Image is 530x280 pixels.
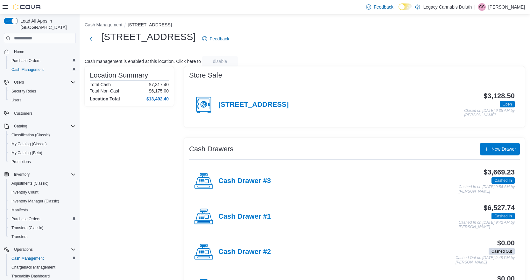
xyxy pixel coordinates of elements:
button: disable [202,56,238,66]
span: Purchase Orders [9,215,76,223]
span: Cash Management [9,66,76,73]
p: Cashed In on [DATE] 9:54 AM by [PERSON_NAME] [459,185,515,194]
button: Inventory [1,170,78,179]
span: Transfers (Classic) [11,225,43,230]
button: Transfers (Classic) [6,223,78,232]
h4: Cash Drawer #3 [218,177,271,185]
span: Manifests [11,208,28,213]
span: My Catalog (Classic) [9,140,76,148]
a: Promotions [9,158,33,166]
h3: $6,527.74 [484,204,515,212]
span: Cashed In [494,213,512,219]
a: Cash Management [9,255,46,262]
span: Users [11,79,76,86]
span: Inventory Manager (Classic) [11,199,59,204]
span: Classification (Classic) [9,131,76,139]
span: Users [14,80,24,85]
a: Home [11,48,27,56]
button: My Catalog (Beta) [6,148,78,157]
span: Catalog [11,122,76,130]
p: Legacy Cannabis Duluth [423,3,472,11]
span: Security Roles [9,87,76,95]
img: Cova [13,4,41,10]
span: Open [500,101,515,107]
span: Inventory Count [11,190,39,195]
span: Purchase Orders [11,58,40,63]
span: Traceabilty Dashboard [11,274,50,279]
p: Cashed In on [DATE] 9:42 AM by [PERSON_NAME] [459,221,515,229]
button: Security Roles [6,87,78,96]
button: Chargeback Management [6,263,78,272]
h6: Total Non-Cash [90,88,121,93]
a: Cash Management [9,66,46,73]
a: Customers [11,110,35,117]
button: Catalog [11,122,30,130]
a: Manifests [9,206,30,214]
span: Customers [11,109,76,117]
span: Users [9,96,76,104]
span: Inventory [14,172,30,177]
span: Cashed In [491,213,515,219]
span: Cashed In [491,177,515,184]
span: Home [11,48,76,56]
span: Purchase Orders [9,57,76,65]
input: Dark Mode [399,3,412,10]
span: Adjustments (Classic) [11,181,48,186]
span: Promotions [11,159,31,164]
span: Customers [14,111,32,116]
span: Inventory Manager (Classic) [9,197,76,205]
span: Transfers [9,233,76,241]
a: Security Roles [9,87,39,95]
a: Chargeback Management [9,263,58,271]
button: Catalog [1,122,78,131]
button: Users [11,79,26,86]
button: Users [6,96,78,105]
a: My Catalog (Classic) [9,140,49,148]
span: Promotions [9,158,76,166]
button: New Drawer [480,143,520,155]
p: $6,175.00 [149,88,169,93]
span: Inventory [11,171,76,178]
a: Adjustments (Classic) [9,180,51,187]
a: Purchase Orders [9,57,43,65]
span: Chargeback Management [9,263,76,271]
button: Manifests [6,206,78,215]
span: My Catalog (Classic) [11,141,47,147]
span: Cash Management [11,256,44,261]
h3: Store Safe [189,72,222,79]
button: Cash Management [6,254,78,263]
span: Cashed In [494,178,512,183]
span: New Drawer [491,146,516,152]
span: Operations [14,247,33,252]
span: Operations [11,246,76,253]
h4: $13,492.40 [146,96,169,101]
a: Transfers (Classic) [9,224,46,232]
nav: An example of EuiBreadcrumbs [85,22,525,29]
span: My Catalog (Beta) [9,149,76,157]
h4: [STREET_ADDRESS] [218,101,289,109]
span: Users [11,98,21,103]
span: Manifests [9,206,76,214]
span: Transfers [11,234,27,239]
p: $7,317.40 [149,82,169,87]
p: | [474,3,476,11]
span: Security Roles [11,89,36,94]
button: Customers [1,108,78,118]
span: My Catalog (Beta) [11,150,42,155]
h4: Cash Drawer #2 [218,248,271,256]
h1: [STREET_ADDRESS] [101,31,196,43]
button: Adjustments (Classic) [6,179,78,188]
a: Feedback [200,32,232,45]
span: Cash Management [9,255,76,262]
h3: $3,669.23 [484,168,515,176]
button: Promotions [6,157,78,166]
button: My Catalog (Classic) [6,140,78,148]
button: Purchase Orders [6,56,78,65]
button: [STREET_ADDRESS] [128,22,172,27]
p: Cash management is enabled at this location. Click here to [85,59,201,64]
h3: $0.00 [497,239,515,247]
a: Traceabilty Dashboard [9,272,52,280]
a: Feedback [364,1,396,13]
span: CS [479,3,485,11]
